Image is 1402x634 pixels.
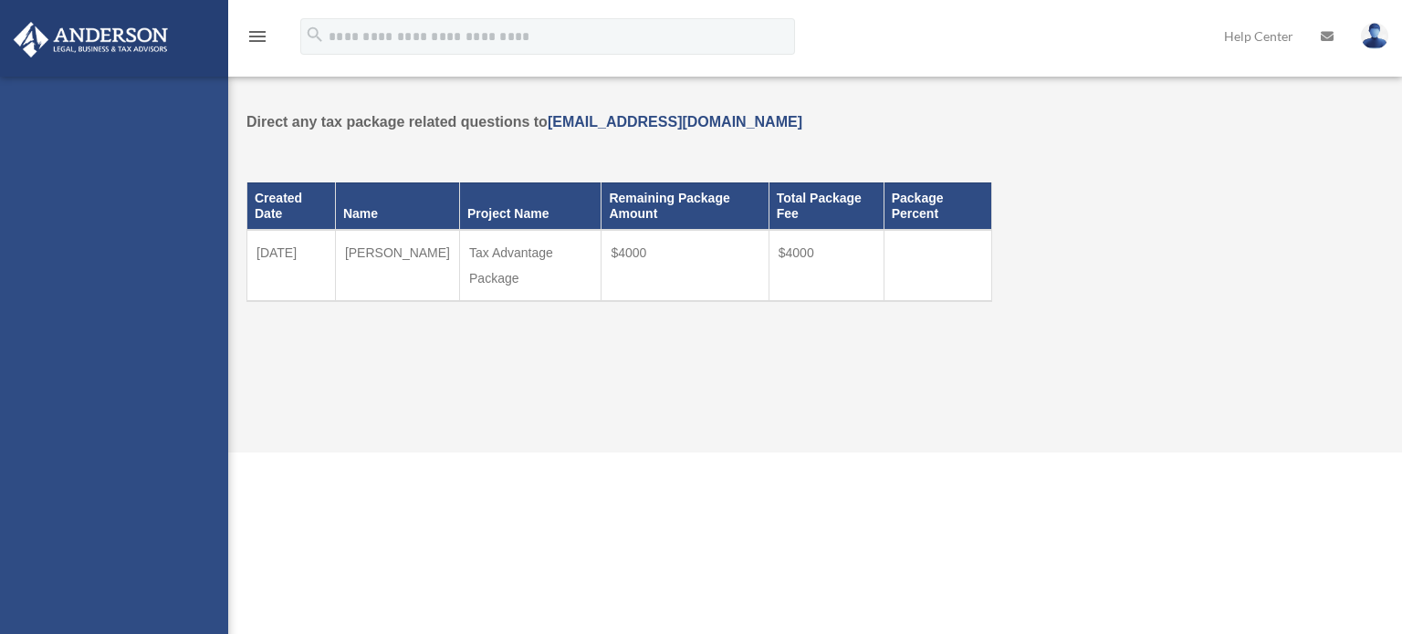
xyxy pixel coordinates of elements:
[246,26,268,47] i: menu
[460,230,602,301] td: Tax Advantage Package
[305,25,325,45] i: search
[460,182,602,229] th: Project Name
[769,182,884,229] th: Total Package Fee
[548,114,802,130] a: [EMAIL_ADDRESS][DOMAIN_NAME]
[769,230,884,301] td: $4000
[335,230,459,301] td: [PERSON_NAME]
[884,182,992,229] th: Package Percent
[247,230,336,301] td: [DATE]
[602,230,769,301] td: $4000
[246,32,268,47] a: menu
[247,182,336,229] th: Created Date
[8,22,173,57] img: Anderson Advisors Platinum Portal
[335,182,459,229] th: Name
[1361,23,1388,49] img: User Pic
[602,182,769,229] th: Remaining Package Amount
[246,114,802,130] strong: Direct any tax package related questions to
